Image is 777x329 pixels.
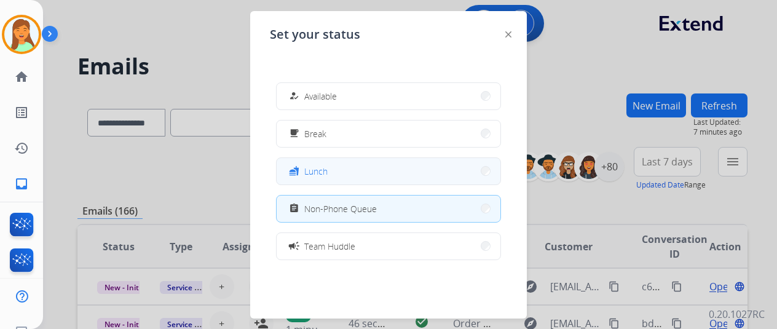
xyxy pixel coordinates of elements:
mat-icon: free_breakfast [289,129,299,139]
mat-icon: assignment [289,204,299,214]
img: avatar [4,17,39,52]
span: Lunch [304,165,328,178]
mat-icon: how_to_reg [289,91,299,101]
span: Available [304,90,337,103]
button: Team Huddle [277,233,500,260]
span: Set your status [270,26,360,43]
button: Break [277,121,500,147]
span: Break [304,127,326,140]
span: Non-Phone Queue [304,202,377,215]
mat-icon: list_alt [14,105,29,120]
mat-icon: home [14,69,29,84]
button: Non-Phone Queue [277,196,500,222]
p: 0.20.1027RC [709,307,765,322]
mat-icon: history [14,141,29,156]
mat-icon: inbox [14,176,29,191]
mat-icon: fastfood [289,166,299,176]
button: Lunch [277,158,500,184]
button: Available [277,83,500,109]
span: Team Huddle [304,240,355,253]
img: close-button [505,31,511,38]
mat-icon: campaign [288,240,300,252]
